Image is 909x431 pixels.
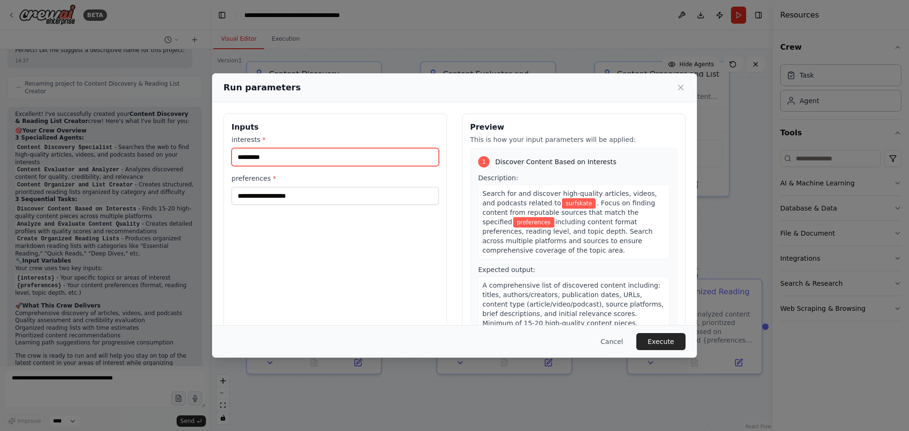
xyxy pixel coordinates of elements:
[232,174,439,183] label: preferences
[482,199,655,226] span: . Focus on finding content from reputable sources that match the specified
[478,266,535,273] span: Expected output:
[482,218,652,254] span: including content format preferences, reading level, and topic depth. Search across multiple plat...
[232,135,439,144] label: interests
[482,190,657,207] span: Search for and discover high-quality articles, videos, and podcasts related to
[232,122,439,133] h3: Inputs
[478,156,490,167] div: 1
[495,157,616,167] span: Discover Content Based on Interests
[223,81,301,94] h2: Run parameters
[478,174,518,182] span: Description:
[562,198,596,209] span: Variable: interests
[482,281,664,327] span: A comprehensive list of discovered content including: titles, authors/creators, publication dates...
[636,333,686,350] button: Execute
[513,217,554,228] span: Variable: preferences
[470,135,677,144] p: This is how your input parameters will be applied:
[470,122,677,133] h3: Preview
[593,333,631,350] button: Cancel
